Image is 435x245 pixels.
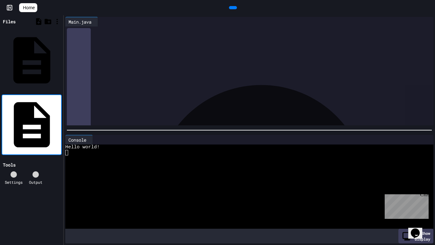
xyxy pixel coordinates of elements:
div: Chat with us now!Close [3,3,44,41]
div: Settings [5,179,23,185]
div: Output [29,179,42,185]
iframe: chat widget [408,219,429,239]
div: Tools [3,161,16,168]
div: Main.java [65,17,98,26]
div: Show display [398,229,433,243]
iframe: chat widget [382,192,429,219]
span: Home [23,4,35,11]
a: Home [19,3,37,12]
div: Files [3,18,16,25]
div: Console [65,135,93,145]
div: Console [65,137,89,143]
div: Main.java [65,19,95,25]
span: Hello world! [65,145,100,150]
